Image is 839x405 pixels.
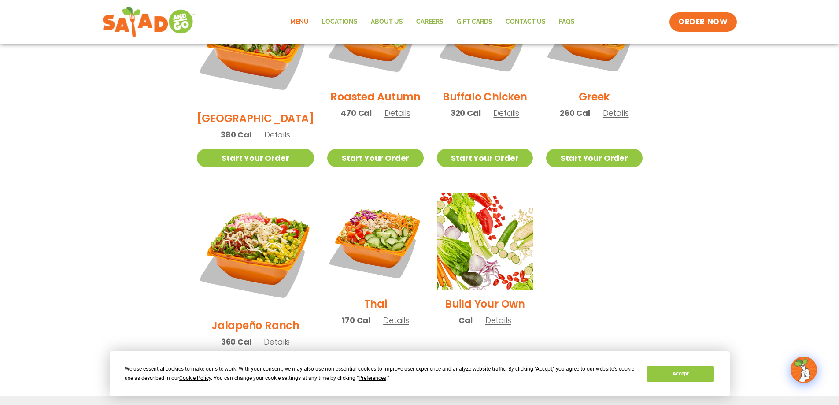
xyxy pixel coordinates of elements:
[211,318,299,333] h2: Jalapeño Ranch
[327,149,423,167] a: Start Your Order
[125,364,636,383] div: We use essential cookies to make our site work. With your consent, we may also use non-essential ...
[284,12,581,32] nav: Menu
[445,296,525,312] h2: Build Your Own
[364,296,387,312] h2: Thai
[359,375,386,381] span: Preferences
[603,108,629,119] span: Details
[384,108,410,119] span: Details
[560,107,590,119] span: 260 Cal
[443,89,527,104] h2: Buffalo Chicken
[437,149,533,167] a: Start Your Order
[197,149,314,167] a: Start Your Order
[499,12,552,32] a: Contact Us
[485,315,511,326] span: Details
[197,193,314,311] img: Product photo for Jalapeño Ranch Salad
[493,108,519,119] span: Details
[451,107,481,119] span: 320 Cal
[284,12,315,32] a: Menu
[450,12,499,32] a: GIFT CARDS
[103,4,196,40] img: new-SAG-logo-768×292
[458,314,472,326] span: Cal
[669,12,736,32] a: ORDER NOW
[264,129,290,140] span: Details
[340,107,372,119] span: 470 Cal
[437,193,533,290] img: Product photo for Build Your Own
[221,129,251,141] span: 380 Cal
[678,17,728,27] span: ORDER NOW
[546,149,642,167] a: Start Your Order
[110,351,730,396] div: Cookie Consent Prompt
[364,12,410,32] a: About Us
[327,193,423,290] img: Product photo for Thai Salad
[647,366,714,382] button: Accept
[264,336,290,347] span: Details
[330,89,421,104] h2: Roasted Autumn
[579,89,610,104] h2: Greek
[197,111,314,126] h2: [GEOGRAPHIC_DATA]
[179,375,211,381] span: Cookie Policy
[221,336,251,348] span: 360 Cal
[342,314,370,326] span: 170 Cal
[383,315,409,326] span: Details
[315,12,364,32] a: Locations
[410,12,450,32] a: Careers
[791,357,816,382] img: wpChatIcon
[552,12,581,32] a: FAQs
